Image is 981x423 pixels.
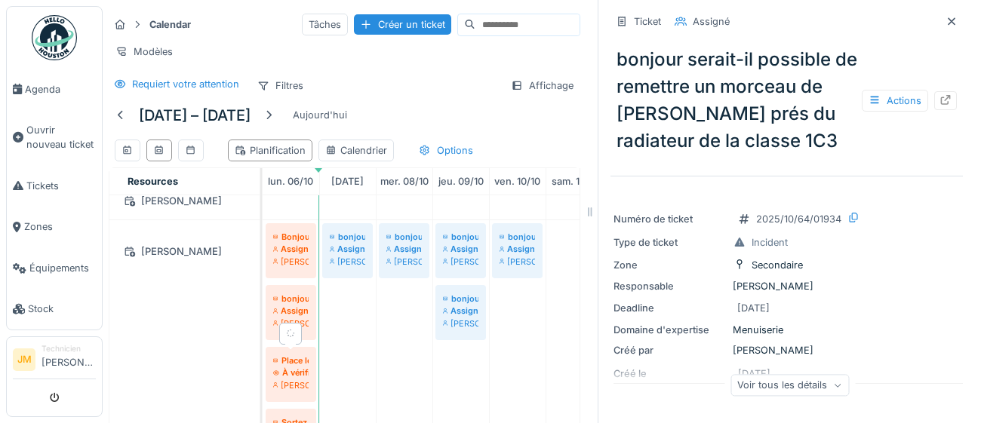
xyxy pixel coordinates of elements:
[143,17,197,32] strong: Calendar
[614,235,727,250] div: Type de ticket
[28,302,96,316] span: Stock
[614,258,727,272] div: Zone
[273,293,309,305] div: bonjour serait-il possible de remettre un morceau de [PERSON_NAME] prés du radiateur de la classe...
[128,176,178,187] span: Resources
[273,317,309,330] div: [PERSON_NAME]
[330,243,365,255] div: Assigné
[614,301,727,315] div: Deadline
[109,41,180,63] div: Modèles
[443,231,478,243] div: bonjour, serait-il possible de déposer dans le fond du grand réfectoire 6 praticables de 40 cm merci
[273,243,309,255] div: Assigné
[235,143,306,158] div: Planification
[752,235,788,250] div: Incident
[26,179,96,193] span: Tickets
[500,231,535,243] div: bonjour,serait-il possible d'assemblé les grilles par 2 dans le réfectoire pour quelle tiennent t...
[634,14,661,29] div: Ticket
[24,219,96,234] span: Zones
[273,354,309,366] div: Place les plinthes
[386,256,422,268] div: [PERSON_NAME]
[862,90,928,112] div: Actions
[287,105,353,125] div: Aujourd'hui
[443,305,478,317] div: Assigné
[302,14,348,35] div: Tâches
[7,69,102,110] a: Agenda
[614,323,727,337] div: Domaine d'expertise
[273,305,309,317] div: Assigné
[132,77,239,91] div: Requiert votre attention
[443,293,478,305] div: bonjour, serait-il possible de monté dans le grand réfectoire 20 grilles d'exposition du même mod...
[354,14,451,35] div: Créer un ticket
[7,289,102,330] a: Stock
[377,171,432,192] a: 8 octobre 2025
[614,323,960,337] div: Menuiserie
[386,243,422,255] div: Assigné
[7,110,102,166] a: Ouvrir nouveau ticket
[500,243,535,255] div: Assigné
[328,171,367,192] a: 7 octobre 2025
[32,15,77,60] img: Badge_color-CXgf-gQk.svg
[490,171,544,192] a: 10 octobre 2025
[500,256,535,268] div: [PERSON_NAME]
[614,212,727,226] div: Numéro de ticket
[25,82,96,97] span: Agenda
[251,75,310,97] div: Filtres
[29,261,96,275] span: Équipements
[7,247,102,289] a: Équipements
[737,301,770,315] div: [DATE]
[443,317,478,330] div: [PERSON_NAME]
[614,279,727,293] div: Responsable
[13,343,96,379] a: JM Technicien[PERSON_NAME]
[730,374,849,396] div: Voir tous les détails
[273,366,309,379] div: À vérifier
[330,231,365,243] div: bonjour, serait-il possible de reprendre la pose de derbigum sur le toit du hall de tennis merci
[273,379,309,391] div: [PERSON_NAME]
[412,139,480,161] div: Options
[7,207,102,248] a: Zones
[273,256,309,268] div: [PERSON_NAME]
[614,343,960,357] div: [PERSON_NAME]
[7,165,102,207] a: Tickets
[610,40,963,161] div: bonjour serait-il possible de remettre un morceau de [PERSON_NAME] prés du radiateur de la classe...
[42,343,96,375] li: [PERSON_NAME]
[756,212,841,226] div: 2025/10/64/01934
[118,192,251,210] div: [PERSON_NAME]
[118,242,251,261] div: [PERSON_NAME]
[26,123,96,152] span: Ouvrir nouveau ticket
[139,106,251,124] h5: [DATE] – [DATE]
[693,14,730,29] div: Assigné
[752,258,803,272] div: Secondaire
[386,231,422,243] div: bonjour, serait-il possible d'accrocher les tenture dans le local des anciens ( aesm) merci
[42,343,96,354] div: Technicien
[273,231,309,243] div: Bonjour Depuis les grandes vacances, Il y a un problème avec le rideau côté primaire ( pour redes...
[614,343,727,357] div: Créé par
[264,171,317,192] a: 6 octobre 2025
[13,348,35,371] li: JM
[504,75,580,97] div: Affichage
[443,243,478,255] div: Assigné
[548,171,601,192] a: 11 octobre 2025
[325,143,387,158] div: Calendrier
[330,256,365,268] div: [PERSON_NAME]
[614,279,960,293] div: [PERSON_NAME]
[435,171,487,192] a: 9 octobre 2025
[443,256,478,268] div: [PERSON_NAME]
